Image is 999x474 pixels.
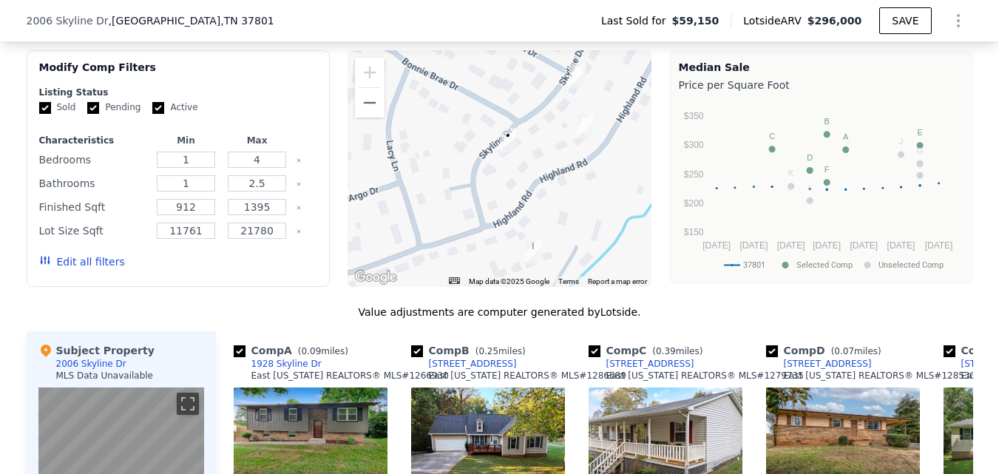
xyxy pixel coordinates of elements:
div: Value adjustments are computer generated by Lotside . [27,305,973,319]
text: G [916,146,923,155]
span: 0.39 [656,346,676,356]
text: [DATE] [813,240,841,251]
div: Max [225,135,290,146]
div: Comp B [411,343,532,358]
input: Pending [87,102,99,114]
text: I [808,183,810,192]
label: Active [152,101,197,114]
input: Sold [39,102,51,114]
text: A [843,132,849,141]
text: [DATE] [924,240,952,251]
div: Comp C [589,343,709,358]
a: 1928 Skyline Dr [234,358,322,370]
text: 37801 [743,260,765,270]
text: E [917,128,922,137]
span: ( miles) [470,346,532,356]
div: East [US_STATE] REALTORS® MLS # 1279735 [606,370,804,382]
div: Price per Square Foot [679,75,964,95]
span: $59,150 [672,13,719,28]
div: Comp D [766,343,887,358]
text: Selected Comp [796,260,853,270]
div: Bedrooms [39,149,148,170]
div: Bathrooms [39,173,148,194]
button: Clear [296,205,302,211]
text: $250 [683,169,703,180]
button: Clear [296,158,302,163]
div: Characteristics [39,135,148,146]
div: 401 Cherokee Heights Dr [525,239,541,264]
span: , [GEOGRAPHIC_DATA] [109,13,274,28]
div: 2119 Highland Rd [577,114,593,139]
button: Clear [296,228,302,234]
text: [DATE] [887,240,915,251]
a: [STREET_ADDRESS] [766,358,872,370]
text: $150 [683,227,703,237]
span: Map data ©2025 Google [469,277,549,285]
span: 0.25 [478,346,498,356]
span: 2006 Skyline Dr [27,13,109,28]
span: ( miles) [646,346,708,356]
span: $296,000 [807,15,862,27]
div: 1928 Skyline Dr [251,358,322,370]
span: 0.07 [834,346,854,356]
text: B [824,117,829,126]
label: Pending [87,101,140,114]
button: Edit all filters [39,254,125,269]
text: K [788,169,793,177]
button: Zoom in [355,58,385,87]
div: MLS Data Unavailable [56,370,154,382]
div: Median Sale [679,60,964,75]
img: Google [351,268,400,287]
a: Terms (opens in new tab) [558,277,579,285]
button: Zoom out [355,88,385,118]
text: [DATE] [702,240,731,251]
text: $300 [683,140,703,150]
a: [STREET_ADDRESS] [411,358,517,370]
div: 2006 Skyline Dr [500,128,516,153]
span: 0.09 [302,346,322,356]
div: East [US_STATE] REALTORS® MLS # 1266930 [251,370,449,382]
span: ( miles) [292,346,354,356]
text: [DATE] [776,240,805,251]
div: Min [153,135,218,146]
div: 2006 Skyline Dr [56,358,126,370]
button: Keyboard shortcuts [449,277,459,284]
text: [DATE] [850,240,878,251]
button: Toggle fullscreen view [177,393,199,415]
text: F [824,165,829,174]
span: Lotside ARV [743,13,807,28]
text: $200 [683,198,703,209]
svg: A chart. [679,95,964,280]
div: Listing Status [39,87,318,98]
text: D [807,153,813,162]
a: [STREET_ADDRESS] [589,358,694,370]
div: East [US_STATE] REALTORS® MLS # 1286689 [429,370,626,382]
button: Clear [296,181,302,187]
div: [STREET_ADDRESS] [429,358,517,370]
input: Active [152,102,164,114]
text: Unselected Comp [878,260,944,270]
div: 1928 Skyline Dr [569,63,586,88]
div: [STREET_ADDRESS] [606,358,694,370]
div: Modify Comp Filters [39,60,318,87]
div: East [US_STATE] REALTORS® MLS # 1285303 [784,370,981,382]
span: Last Sold for [601,13,672,28]
div: Finished Sqft [39,197,148,217]
text: [DATE] [739,240,768,251]
label: Sold [39,101,76,114]
text: J [898,137,903,146]
text: $350 [683,111,703,121]
div: Subject Property [38,343,155,358]
div: Lot Size Sqft [39,220,148,241]
div: [STREET_ADDRESS] [784,358,872,370]
text: C [769,132,775,140]
div: Comp A [234,343,354,358]
text: H [917,158,923,167]
span: ( miles) [825,346,887,356]
button: Show Options [944,6,973,35]
span: , TN 37801 [220,15,274,27]
button: SAVE [879,7,931,34]
a: Open this area in Google Maps (opens a new window) [351,268,400,287]
a: Report a map error [588,277,647,285]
